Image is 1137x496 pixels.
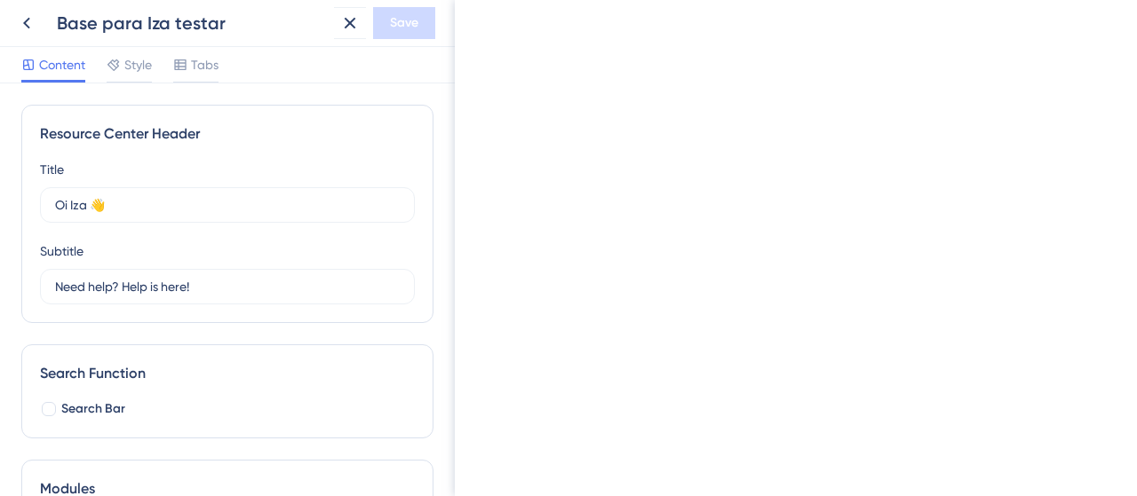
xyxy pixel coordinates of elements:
[40,363,415,384] div: Search Function
[40,159,64,180] div: Title
[55,277,400,296] input: Description
[373,7,435,39] button: Save
[124,54,152,75] span: Style
[390,12,418,34] span: Save
[40,240,83,262] div: Subtitle
[57,11,327,35] div: Base para Iza testar
[40,123,415,145] div: Resource Center Header
[55,195,400,215] input: Title
[39,54,85,75] span: Content
[61,398,125,420] span: Search Bar
[191,54,219,75] span: Tabs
